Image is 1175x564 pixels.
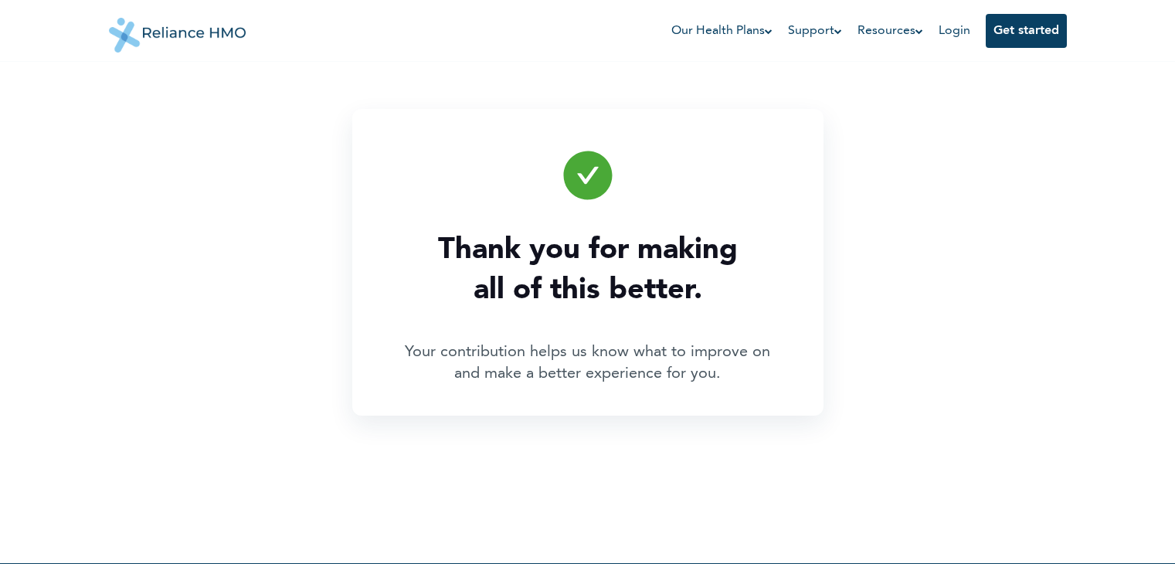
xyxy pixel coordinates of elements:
[788,22,842,40] a: Support
[986,14,1067,48] button: Get started
[438,223,738,278] span: Thank you for making
[109,6,246,53] img: Reliance HMO's Logo
[560,148,616,203] img: success icon
[438,263,738,318] span: all of this better.
[857,22,923,40] a: Resources
[395,341,781,385] p: Your contribution helps us know what to improve on and make a better experience for you.
[939,25,970,37] a: Login
[671,22,773,40] a: Our Health Plans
